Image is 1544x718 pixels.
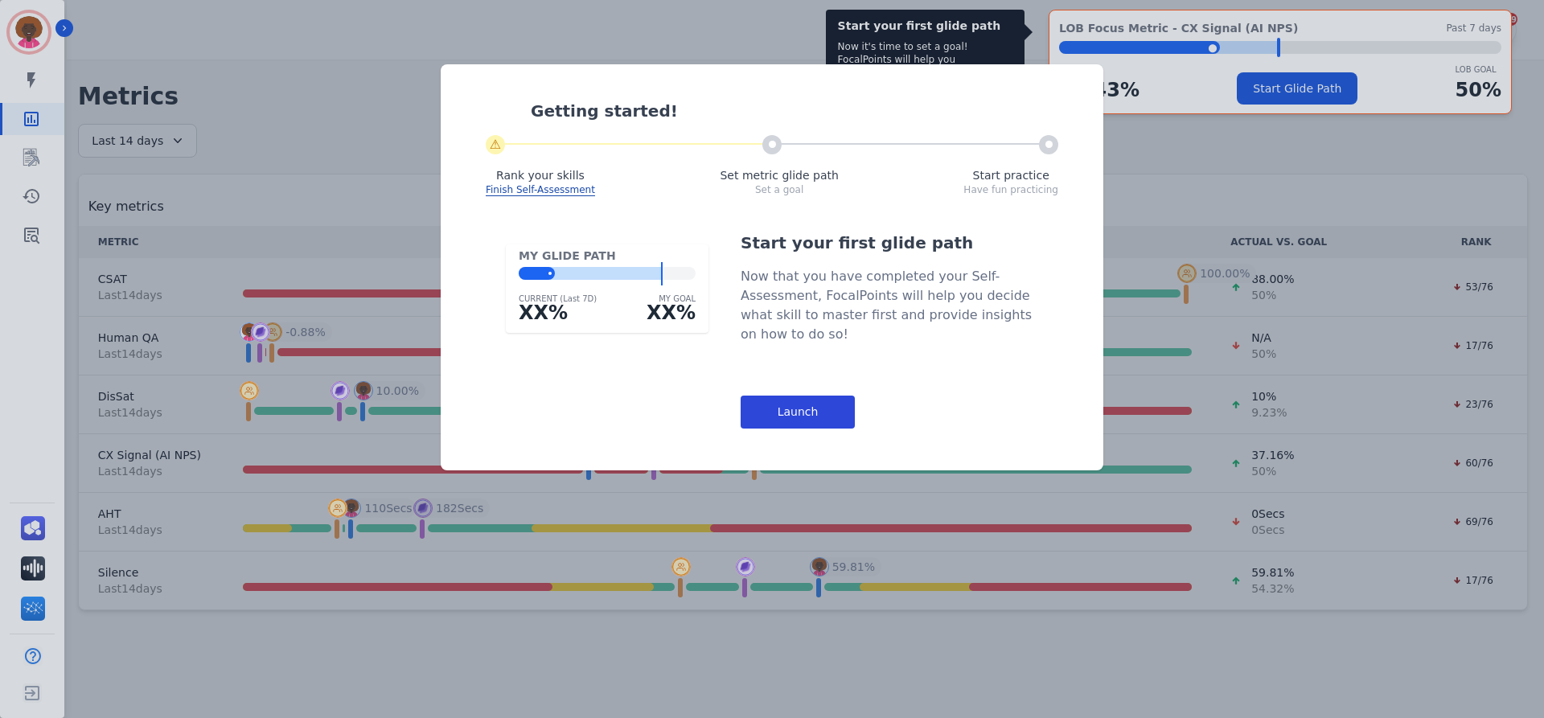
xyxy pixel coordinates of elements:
[531,100,1058,122] div: Getting started!
[486,135,505,154] div: ⚠
[519,300,597,326] div: XX%
[647,293,696,305] div: MY GOAL
[519,293,597,305] div: CURRENT (Last 7D)
[486,167,595,183] div: Rank your skills
[519,248,696,264] div: MY GLIDE PATH
[486,184,595,196] span: Finish Self-Assessment
[720,167,838,183] div: Set metric glide path
[720,183,838,196] div: Set a goal
[963,167,1058,183] div: Start practice
[741,396,855,429] div: Launch
[647,300,696,326] div: XX%
[963,183,1058,196] div: Have fun practicing
[741,232,1038,254] div: Start your first glide path
[741,267,1038,344] div: Now that you have completed your Self-Assessment, FocalPoints will help you decide what skill to ...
